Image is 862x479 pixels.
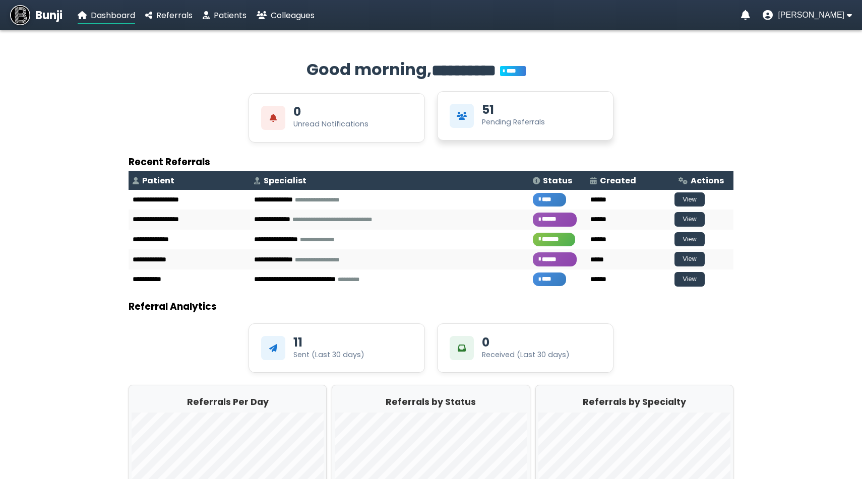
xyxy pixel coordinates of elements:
h2: Good morning, [129,57,733,83]
a: Notifications [741,10,750,20]
span: Colleagues [271,10,315,21]
h2: Referrals by Status [335,395,527,408]
button: View [674,272,705,287]
div: 0 [293,106,301,118]
div: 11Sent (Last 30 days) [249,323,425,373]
th: Specialist [250,171,529,190]
a: Bunji [10,5,63,25]
a: Patients [203,9,247,22]
a: Dashboard [78,9,135,22]
div: Pending Referrals [482,117,545,127]
th: Patient [129,171,250,190]
span: You’re on Plus! [500,66,526,76]
h3: Referral Analytics [129,299,733,314]
a: Referrals [145,9,193,22]
div: 0 [482,336,489,349]
a: Colleagues [257,9,315,22]
span: [PERSON_NAME] [778,11,844,20]
h2: Referrals by Specialty [538,395,730,408]
img: Bunji Dental Referral Management [10,5,30,25]
div: Received (Last 30 days) [482,350,570,360]
div: Unread Notifications [293,119,368,129]
span: Referrals [156,10,193,21]
th: Status [529,171,586,190]
th: Created [586,171,675,190]
div: 51 [482,104,494,116]
div: 0Received (Last 30 days) [437,323,613,373]
div: 11 [293,336,302,349]
span: Bunji [35,7,63,24]
h2: Referrals Per Day [132,395,324,408]
button: View [674,212,705,227]
button: View [674,192,705,207]
span: Patients [214,10,247,21]
button: View [674,252,705,266]
button: View [674,232,705,247]
button: User menu [763,10,852,20]
th: Actions [674,171,733,190]
div: Sent (Last 30 days) [293,350,364,360]
h3: Recent Referrals [129,155,733,169]
div: View Pending Referrals [437,91,613,141]
div: View Unread Notifications [249,93,425,143]
span: Dashboard [91,10,135,21]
